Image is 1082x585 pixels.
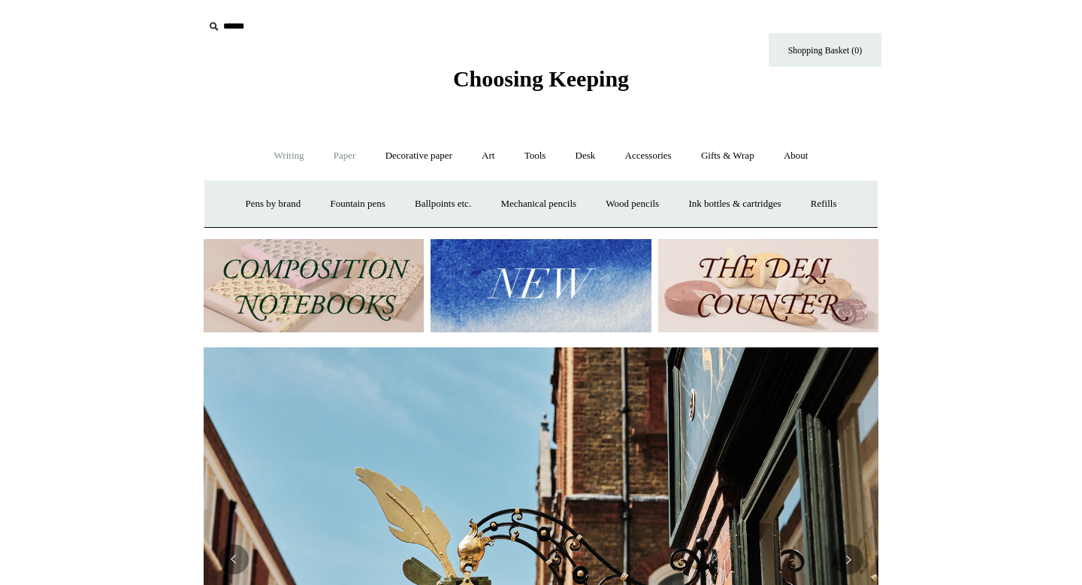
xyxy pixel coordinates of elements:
a: Art [468,136,508,176]
a: Ballpoints etc. [401,184,485,224]
a: Paper [320,136,370,176]
a: Pens by brand [232,184,315,224]
a: Shopping Basket (0) [769,33,881,67]
a: Fountain pens [316,184,398,224]
a: Tools [511,136,560,176]
a: Writing [261,136,318,176]
a: Desk [562,136,609,176]
img: The Deli Counter [658,239,878,333]
img: New.jpg__PID:f73bdf93-380a-4a35-bcfe-7823039498e1 [431,239,651,333]
a: Refills [797,184,851,224]
button: Next [833,544,863,574]
a: Accessories [612,136,685,176]
img: 202302 Composition ledgers.jpg__PID:69722ee6-fa44-49dd-a067-31375e5d54ec [204,239,424,333]
a: Gifts & Wrap [688,136,768,176]
button: Previous [219,544,249,574]
span: Choosing Keeping [453,66,629,91]
a: Choosing Keeping [453,78,629,89]
a: About [770,136,822,176]
a: Wood pencils [592,184,672,224]
a: Mechanical pencils [487,184,590,224]
a: Decorative paper [372,136,466,176]
a: Ink bottles & cartridges [675,184,794,224]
